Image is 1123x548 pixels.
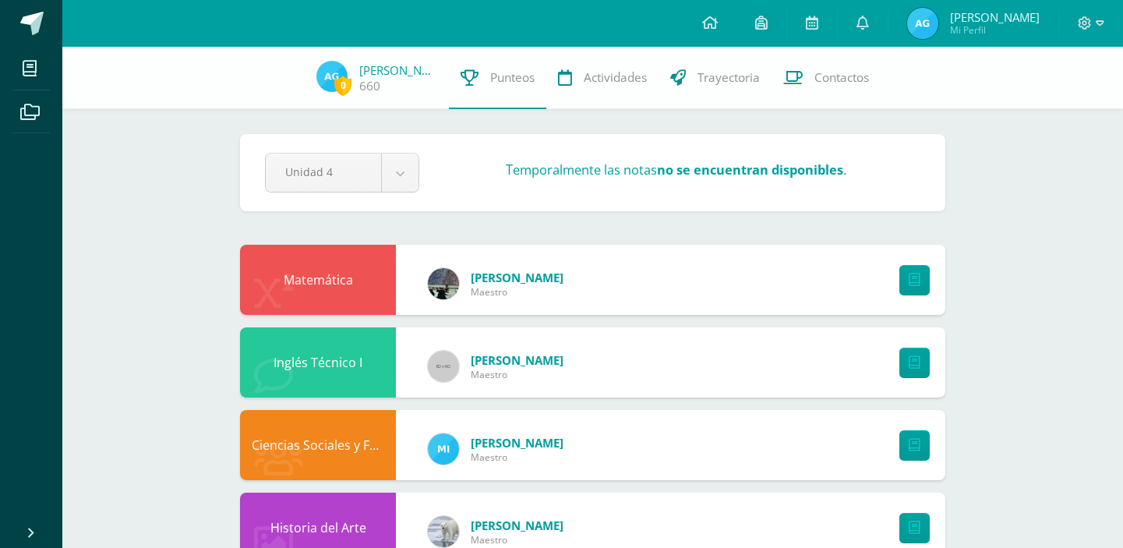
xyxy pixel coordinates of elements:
h3: Temporalmente las notas . [506,161,846,179]
img: 60x60 [428,351,459,382]
a: Unidad 4 [266,154,418,192]
img: 12b25f5302bfc2aa4146641255767367.png [428,433,459,465]
span: [PERSON_NAME] [950,9,1040,25]
span: [PERSON_NAME] [471,270,563,285]
strong: no se encuentran disponibles [657,161,843,179]
a: Punteos [449,47,546,109]
span: [PERSON_NAME] [471,352,563,368]
img: 75b8d2c87f4892803531c9d27c8f00eb.png [316,61,348,92]
span: Punteos [490,69,535,86]
div: Ciencias Sociales y Formación Ciudadana [240,410,396,480]
div: Inglés Técnico I [240,327,396,398]
img: bb12ee73cbcbadab578609fc3959b0d5.png [428,516,459,547]
div: Matemática [240,245,396,315]
span: Actividades [584,69,647,86]
span: Contactos [814,69,869,86]
span: Maestro [471,285,563,299]
span: Mi Perfil [950,23,1040,37]
span: Unidad 4 [285,154,362,190]
span: Trayectoria [697,69,760,86]
img: f23f3d43c9906dfd49fb24699b2e1686.png [428,268,459,299]
span: [PERSON_NAME] [471,518,563,533]
a: 660 [359,78,380,94]
span: Maestro [471,533,563,546]
a: Actividades [546,47,659,109]
a: [PERSON_NAME] [359,62,437,78]
a: Contactos [772,47,881,109]
span: Maestro [471,368,563,381]
span: [PERSON_NAME] [471,435,563,451]
span: Maestro [471,451,563,464]
a: Trayectoria [659,47,772,109]
span: 0 [334,76,351,95]
img: 75b8d2c87f4892803531c9d27c8f00eb.png [907,8,938,39]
